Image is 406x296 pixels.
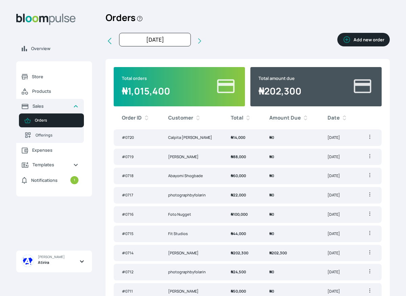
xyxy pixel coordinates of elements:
[258,85,301,97] span: 202,300
[231,192,246,197] span: 22,000
[231,154,233,159] span: ₦
[231,212,233,217] span: ₦
[328,114,340,122] b: Date
[258,75,301,82] p: Total amount due
[38,255,65,259] span: [PERSON_NAME]
[32,162,68,168] span: Templates
[269,289,274,294] span: 0
[160,245,223,261] td: [PERSON_NAME]
[269,173,274,178] span: 0
[31,45,87,52] span: Overview
[231,173,246,178] span: 60,000
[269,231,272,236] span: ₦
[106,8,143,33] h2: Orders
[32,88,78,94] span: Products
[231,231,233,236] span: ₦
[319,149,358,165] td: [DATE]
[16,8,92,288] aside: Sidebar
[269,154,272,159] span: ₦
[35,118,78,123] span: Orders
[231,231,246,236] span: 44,000
[269,289,272,294] span: ₦
[160,149,223,165] td: [PERSON_NAME]
[319,129,358,146] td: [DATE]
[269,231,274,236] span: 0
[319,226,358,242] td: [DATE]
[19,113,84,127] a: Orders
[114,149,160,165] td: # 0719
[319,206,358,223] td: [DATE]
[231,250,233,255] span: ₦
[16,41,92,56] a: Overview
[231,212,248,217] span: 100,000
[122,114,142,122] b: Order ID
[70,176,78,184] small: 1
[269,250,272,255] span: ₦
[231,135,233,140] span: ₦
[32,103,68,109] span: Sales
[16,99,84,113] a: Sales
[122,85,170,97] span: 1,015,400
[269,212,274,217] span: 0
[114,187,160,204] td: # 0717
[231,269,233,274] span: ₦
[114,168,160,184] td: # 0718
[231,289,246,294] span: 50,000
[160,206,223,223] td: Foto Nugget
[160,264,223,280] td: photographbyfolarin
[269,114,301,122] b: Amount Due
[337,33,390,46] button: Add new order
[269,135,272,140] span: ₦
[231,250,248,255] span: 202,300
[269,269,272,274] span: ₦
[16,69,84,84] a: Store
[231,154,246,159] span: 88,000
[31,177,58,184] span: Notifications
[231,114,243,122] b: Total
[36,132,78,138] span: Offerings
[231,135,245,140] span: 14,000
[231,173,233,178] span: ₦
[269,212,272,217] span: ₦
[269,269,274,274] span: 0
[337,33,390,49] a: Add new order
[16,143,84,157] a: Expenses
[231,192,233,197] span: ₦
[38,260,49,266] span: Atirira
[231,289,233,294] span: ₦
[160,187,223,204] td: photographbyfolarin
[114,226,160,242] td: # 0715
[114,129,160,146] td: # 0720
[32,147,78,153] span: Expenses
[114,245,160,261] td: # 0714
[168,114,193,122] b: Customer
[319,245,358,261] td: [DATE]
[16,84,84,99] a: Products
[269,192,274,197] span: 0
[319,264,358,280] td: [DATE]
[16,172,84,188] a: Notifications1
[19,127,84,143] a: Offerings
[160,168,223,184] td: Abayomi Shogbade
[114,264,160,280] td: # 0712
[122,75,170,82] p: Total orders
[319,168,358,184] td: [DATE]
[160,226,223,242] td: Fit Studios
[269,135,274,140] span: 0
[269,173,272,178] span: ₦
[269,250,287,255] span: 202,300
[122,85,128,97] span: ₦
[269,192,272,197] span: ₦
[269,154,274,159] span: 0
[160,129,223,146] td: Calpita [PERSON_NAME]
[32,73,78,80] span: Store
[258,85,264,97] span: ₦
[231,269,246,274] span: 24,500
[114,206,160,223] td: # 0716
[16,14,76,25] img: Bloom Logo
[319,187,358,204] td: [DATE]
[16,157,84,172] a: Templates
